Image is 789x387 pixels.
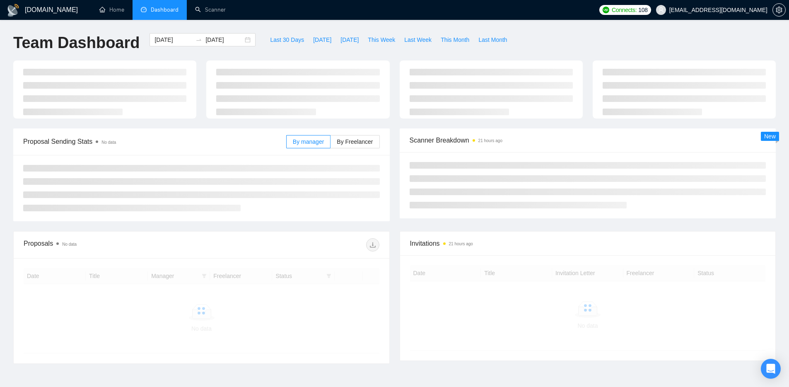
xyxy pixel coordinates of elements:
[205,35,243,44] input: End date
[772,3,786,17] button: setting
[478,35,507,44] span: Last Month
[141,7,147,12] span: dashboard
[764,133,776,140] span: New
[151,6,179,13] span: Dashboard
[313,35,331,44] span: [DATE]
[368,35,395,44] span: This Week
[62,242,77,247] span: No data
[265,33,309,46] button: Last 30 Days
[363,33,400,46] button: This Week
[154,35,192,44] input: Start date
[436,33,474,46] button: This Month
[24,238,201,252] div: Proposals
[478,138,502,143] time: 21 hours ago
[474,33,512,46] button: Last Month
[13,33,140,53] h1: Team Dashboard
[195,6,226,13] a: searchScanner
[404,35,432,44] span: Last Week
[658,7,664,13] span: user
[309,33,336,46] button: [DATE]
[340,35,359,44] span: [DATE]
[336,33,363,46] button: [DATE]
[761,359,781,379] div: Open Intercom Messenger
[773,7,785,13] span: setting
[7,4,20,17] img: logo
[99,6,124,13] a: homeHome
[337,138,373,145] span: By Freelancer
[400,33,436,46] button: Last Week
[441,35,469,44] span: This Month
[270,35,304,44] span: Last 30 Days
[195,36,202,43] span: swap-right
[638,5,647,15] span: 108
[410,238,766,249] span: Invitations
[772,7,786,13] a: setting
[293,138,324,145] span: By manager
[449,242,473,246] time: 21 hours ago
[23,136,286,147] span: Proposal Sending Stats
[101,140,116,145] span: No data
[603,7,609,13] img: upwork-logo.png
[410,135,766,145] span: Scanner Breakdown
[195,36,202,43] span: to
[612,5,637,15] span: Connects:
